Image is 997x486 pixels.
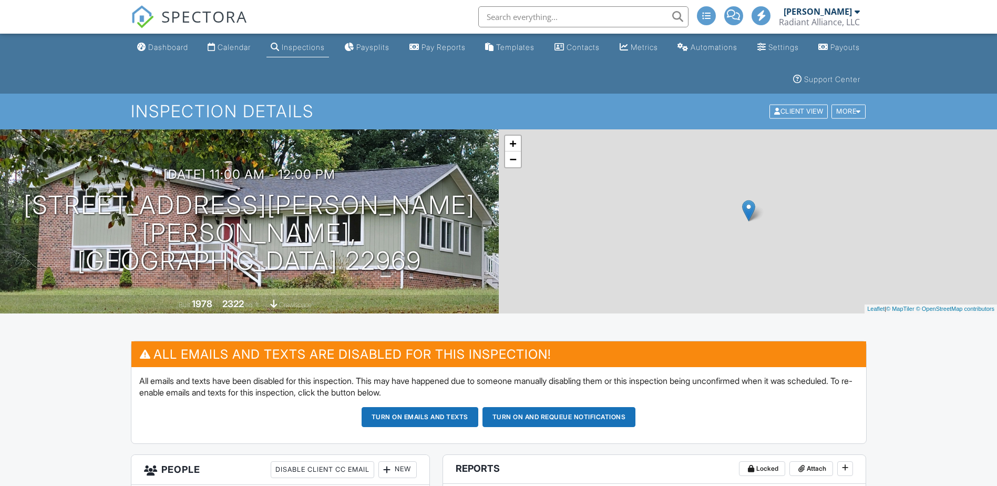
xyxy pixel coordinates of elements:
button: Turn on emails and texts [362,407,478,427]
div: Dashboard [148,43,188,52]
a: Pay Reports [405,38,470,57]
a: Calendar [203,38,255,57]
a: Zoom out [505,151,521,167]
div: More [831,105,866,119]
div: | [865,305,997,313]
h1: Inspection Details [131,102,867,120]
h3: All emails and texts are disabled for this inspection! [131,341,866,367]
h3: People [131,455,429,485]
input: Search everything... [478,6,688,27]
a: Client View [768,107,830,115]
a: Contacts [550,38,604,57]
div: Support Center [804,75,860,84]
a: Inspections [266,38,329,57]
p: All emails and texts have been disabled for this inspection. This may have happened due to someon... [139,375,858,399]
a: Settings [753,38,803,57]
div: New [378,461,417,478]
h1: [STREET_ADDRESS][PERSON_NAME] [PERSON_NAME], [GEOGRAPHIC_DATA] 22969 [17,191,482,275]
a: © OpenStreetMap contributors [916,306,994,312]
a: SPECTORA [131,14,248,36]
a: Metrics [615,38,662,57]
div: Templates [496,43,535,52]
div: Radiant Alliance, LLC [779,17,860,27]
div: Paysplits [356,43,389,52]
a: Zoom in [505,136,521,151]
div: Inspections [282,43,325,52]
a: © MapTiler [886,306,914,312]
span: crawlspace [279,301,312,309]
div: Metrics [631,43,658,52]
img: The Best Home Inspection Software - Spectora [131,5,154,28]
div: Settings [768,43,799,52]
a: Templates [481,38,539,57]
div: [PERSON_NAME] [784,6,852,17]
a: Support Center [789,70,865,89]
a: Paysplits [340,38,394,57]
div: Client View [769,105,828,119]
div: Payouts [830,43,860,52]
a: Payouts [814,38,864,57]
div: 2322 [222,298,244,309]
span: sq. ft. [245,301,260,309]
span: SPECTORA [161,5,248,27]
div: Calendar [218,43,251,52]
a: Dashboard [133,38,192,57]
h3: [DATE] 11:00 am - 12:00 pm [163,167,335,181]
div: Automations [691,43,737,52]
div: Disable Client CC Email [271,461,374,478]
span: Built [179,301,190,309]
div: 1978 [192,298,212,309]
a: Leaflet [867,306,885,312]
div: Contacts [567,43,600,52]
button: Turn on and Requeue Notifications [482,407,636,427]
a: Automations (Basic) [673,38,742,57]
div: Pay Reports [422,43,466,52]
